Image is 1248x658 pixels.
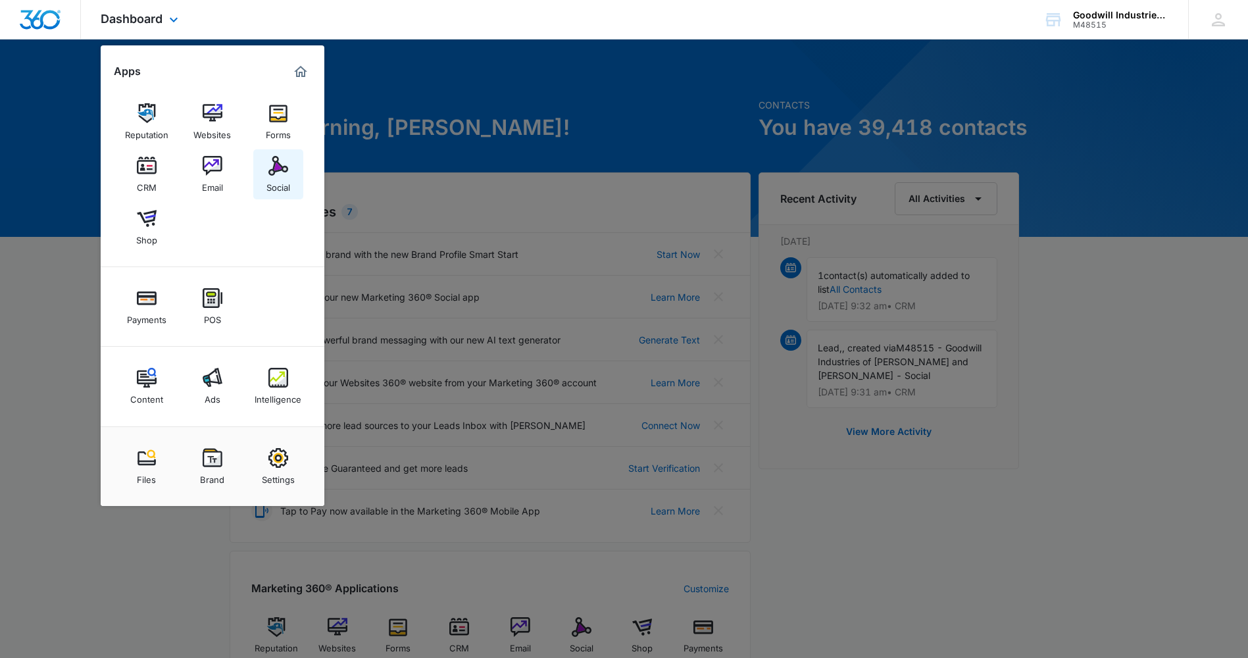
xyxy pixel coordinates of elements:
div: POS [204,308,221,325]
a: Settings [253,442,303,492]
a: Intelligence [253,361,303,411]
span: Dashboard [101,12,162,26]
div: Brand [200,468,224,485]
div: Social [266,176,290,193]
a: Websites [187,97,237,147]
a: Content [122,361,172,411]
div: Email [202,176,223,193]
div: CRM [137,176,157,193]
a: Files [122,442,172,492]
a: Marketing 360® Dashboard [290,61,311,82]
div: Shop [136,228,157,245]
a: Brand [187,442,237,492]
a: Shop [122,202,172,252]
a: Payments [122,282,172,332]
div: Files [137,468,156,485]
a: Forms [253,97,303,147]
div: Ads [205,388,220,405]
div: Forms [266,123,291,140]
a: Email [187,149,237,199]
div: Intelligence [255,388,301,405]
div: Content [130,388,163,405]
div: Websites [193,123,231,140]
a: Ads [187,361,237,411]
div: Settings [262,468,295,485]
a: Social [253,149,303,199]
div: Payments [127,308,166,325]
div: Reputation [125,123,168,140]
h2: Apps [114,65,141,78]
a: POS [187,282,237,332]
a: CRM [122,149,172,199]
div: account id [1073,20,1169,30]
div: account name [1073,10,1169,20]
a: Reputation [122,97,172,147]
